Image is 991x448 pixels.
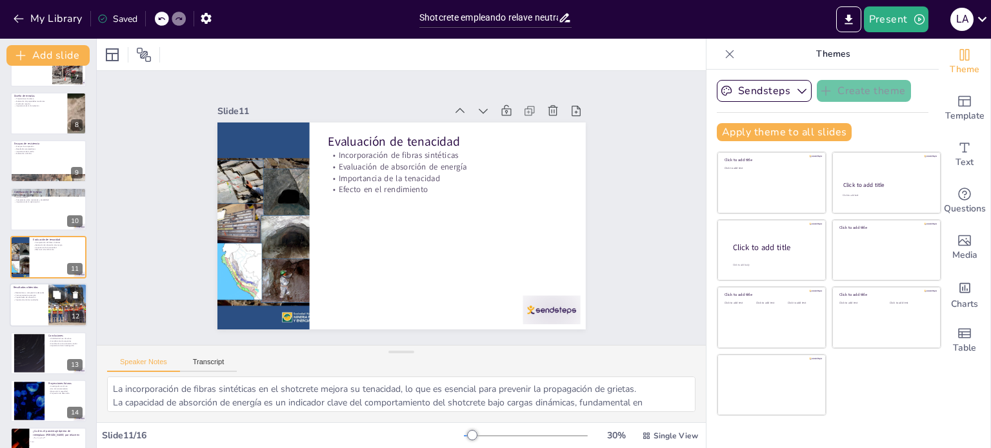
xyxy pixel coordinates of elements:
p: Contribución a la economía circular [48,342,83,345]
p: ¿Cuál es el porcentaje óptimo de reemplazo [PERSON_NAME] por relave en shotcrete? [33,430,83,441]
div: Get real-time input from your audience [939,178,990,224]
p: Importancia del curado [14,150,83,153]
div: Click to add text [839,302,880,305]
p: Evaluación de absorción de energía [33,244,83,246]
span: 10% [32,441,86,442]
div: Click to add title [843,181,929,189]
p: Uso de nanomateriales [48,387,83,390]
div: Click to add title [839,225,932,230]
div: 11 [67,263,83,275]
p: Diseño de mezclas [14,102,64,105]
button: Apply theme to all slides [717,123,852,141]
div: L A [950,8,974,31]
p: Incorporación de fibras sintéticas [33,241,83,244]
p: Evaluación de propiedades mecánicas [14,100,64,102]
span: Theme [950,63,979,77]
div: Click to add body [733,263,814,266]
div: Click to add text [725,302,754,305]
div: Click to add text [890,302,930,305]
div: 12 [68,311,83,323]
button: Duplicate Slide [49,287,65,303]
div: Add text boxes [939,131,990,178]
div: 14 [67,407,83,418]
p: Optimización de mezclas [14,190,83,194]
span: Questions [944,202,986,216]
p: Comportamiento post-pico [14,294,45,297]
div: 30 % [601,429,632,442]
div: 11 [10,236,86,278]
p: Proyección de desarrollo [48,393,83,395]
div: 14 [10,380,86,422]
div: Add charts and graphs [939,271,990,317]
span: Media [952,248,977,262]
p: Resultados obtenidos [14,286,45,289]
p: Importancia de la tenacidad [33,246,83,249]
div: Add images, graphics, shapes or video [939,224,990,271]
div: 12 [10,283,87,327]
p: Importancia de los resultados [14,299,45,302]
div: 7 [10,44,86,86]
p: Resistencias a compresión adecuadas [14,291,45,294]
p: Capacidades de absorción [14,297,45,299]
div: 8 [10,92,86,135]
div: Slide 11 [240,69,466,128]
p: Proyecciones futuras [48,382,83,385]
button: Add slide [6,45,90,66]
p: Evaluación a 28 días [14,153,83,155]
p: Proporciones de relave [14,97,64,100]
p: Resultados prometedores [14,148,83,150]
button: My Library [10,8,88,29]
button: Present [864,6,928,32]
p: Efecto en el rendimiento [332,170,568,230]
div: Change the overall theme [939,39,990,85]
p: Investigación continua [48,385,83,388]
p: Incorporación de fibras sintéticas [339,135,576,196]
button: Export to PowerPoint [836,6,861,32]
div: 10 [10,188,86,230]
div: Click to add title [725,157,817,162]
span: Table [953,341,976,355]
div: 7 [71,72,83,83]
p: Evaluación de tenacidad [341,119,579,186]
p: Importancia de la optimización [14,200,83,203]
div: Click to add title [733,242,816,253]
p: Uso de aditivos [14,196,83,199]
button: Delete Slide [68,287,83,303]
div: Layout [102,44,123,65]
span: Single View [654,431,698,441]
p: Viabilidad del uso de relave [48,337,83,340]
div: Saved [97,13,137,25]
div: 13 [10,332,86,375]
p: Ensayos de resistencia [14,142,83,146]
div: 8 [71,119,83,131]
p: Evaluación de absorción de energía [337,147,574,208]
p: Mejora de la seguridad [48,390,83,393]
span: Charts [951,297,978,311]
p: Ensayos de compresión [14,146,83,148]
div: Click to add title [839,292,932,297]
p: Cumplimiento de requisitos [48,340,83,342]
p: Compromiso entre resistencia y durabilidad [14,198,83,200]
p: Themes [740,39,926,70]
p: Importancia de la investigación [48,344,83,347]
div: 10 [67,215,83,227]
textarea: La incorporación de fibras sintéticas en el shotcrete mejora su tenacidad, lo que es esencial par... [107,376,696,412]
div: Click to add text [725,167,817,170]
div: Add ready made slides [939,85,990,131]
div: Click to add text [788,302,817,305]
p: Diseño de mezclas [14,94,64,98]
div: Add a table [939,317,990,364]
div: 9 [71,167,83,179]
input: Insert title [419,8,558,27]
button: Create theme [817,80,911,102]
div: Click to add text [756,302,785,305]
span: Template [945,109,985,123]
button: Transcript [180,358,237,372]
p: Evaluación de tenacidad [33,238,83,242]
span: Position [136,47,152,63]
div: Click to add title [725,292,817,297]
p: Importancia de la tenacidad [334,158,571,219]
button: Sendsteps [717,80,812,102]
span: Text [956,155,974,170]
button: Speaker Notes [107,358,180,372]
